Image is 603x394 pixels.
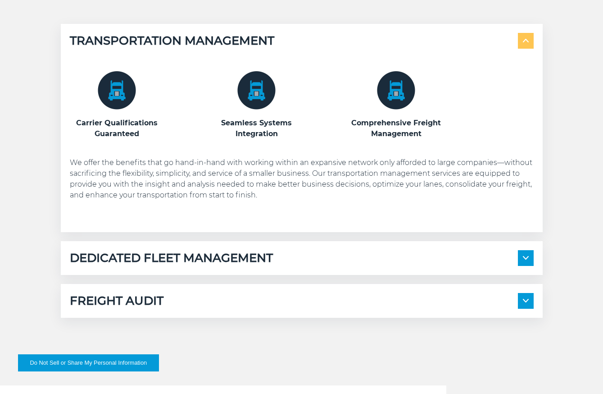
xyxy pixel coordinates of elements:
img: arrow [523,39,529,42]
h5: FREIGHT AUDIT [70,293,163,309]
h3: Carrier Qualifications Guaranteed [70,118,164,139]
h3: Seamless Systems Integration [209,118,304,139]
h5: TRANSPORTATION MANAGEMENT [70,33,274,49]
h3: Comprehensive Freight Management [349,118,444,139]
p: We offer the benefits that go hand-in-hand with working within an expansive network only afforded... [70,157,534,201]
button: Do Not Sell or Share My Personal Information [18,354,159,371]
img: arrow [523,256,529,260]
img: arrow [523,299,529,302]
h5: DEDICATED FLEET MANAGEMENT [70,250,273,266]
